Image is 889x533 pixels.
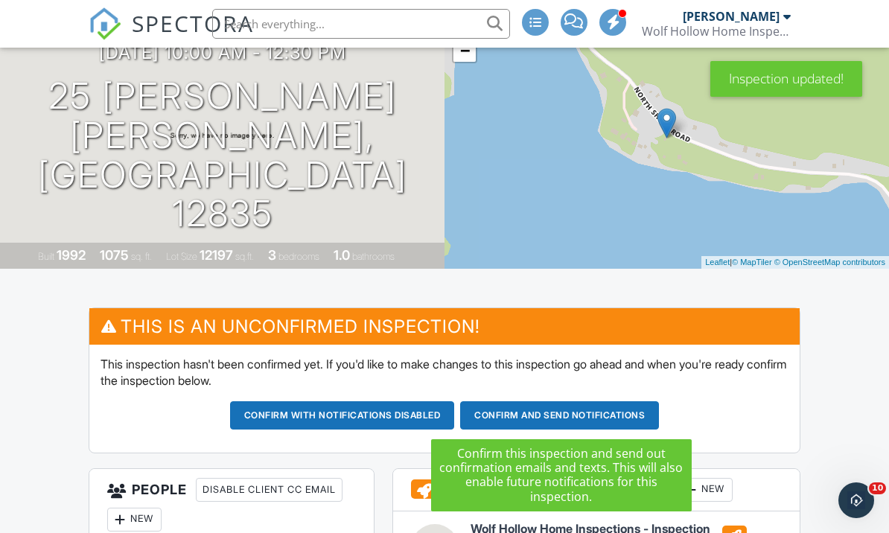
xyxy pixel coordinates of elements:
span: sq.ft. [235,251,254,262]
div: New [678,478,733,502]
div: | [701,256,889,269]
div: 1992 [57,247,86,263]
a: SPECTORA [89,20,254,51]
button: Confirm and send notifications [460,401,659,430]
span: bathrooms [352,251,395,262]
span: bedrooms [278,251,319,262]
div: 1.0 [334,247,350,263]
input: Search everything... [212,9,510,39]
span: sq. ft. [131,251,152,262]
div: Wolf Hollow Home Inspections [642,24,791,39]
span: Lot Size [166,251,197,262]
a: Zoom out [453,39,476,62]
div: Attach [601,478,672,502]
button: Confirm with notifications disabled [230,401,455,430]
div: New [107,508,162,532]
div: 12197 [200,247,233,263]
span: Built [38,251,54,262]
h1: 25 [PERSON_NAME] [PERSON_NAME], [GEOGRAPHIC_DATA] 12835 [24,77,421,234]
a: © MapTiler [732,258,772,266]
div: Locked [524,478,595,502]
div: Inspection updated! [710,61,862,97]
div: 1075 [100,247,129,263]
div: 3 [268,247,276,263]
iframe: Intercom live chat [838,482,874,518]
div: Disable Client CC Email [196,478,342,502]
span: 10 [869,482,886,494]
img: The Best Home Inspection Software - Spectora [89,7,121,40]
h3: Reports [393,469,799,511]
h3: This is an Unconfirmed Inspection! [89,308,799,345]
span: SPECTORA [132,7,254,39]
a: © OpenStreetMap contributors [774,258,885,266]
p: This inspection hasn't been confirmed yet. If you'd like to make changes to this inspection go ah... [101,356,788,389]
div: [PERSON_NAME] [683,9,780,24]
h3: [DATE] 10:00 am - 12:30 pm [99,42,346,63]
a: Leaflet [705,258,730,266]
